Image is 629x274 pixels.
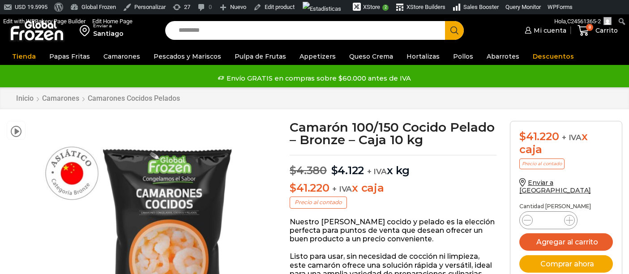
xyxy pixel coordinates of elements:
span: Sales Booster [463,4,499,10]
bdi: 41.220 [290,181,329,194]
nav: Breadcrumb [16,94,180,103]
span: $ [290,164,296,177]
a: Hortalizas [402,48,444,65]
input: Product quantity [540,214,557,227]
span: + IVA [332,184,352,193]
div: x caja [519,130,613,156]
a: Pescados y Mariscos [149,48,226,65]
bdi: 4.122 [331,164,364,177]
a: Papas Fritas [45,48,94,65]
p: Cantidad [PERSON_NAME] [519,203,613,210]
a: Hola, [551,14,615,29]
span: $ [331,164,338,177]
a: Tienda [8,48,40,65]
div: Santiago [93,29,124,38]
span: + IVA [367,167,387,176]
a: Enviar a [GEOGRAPHIC_DATA] [519,179,591,194]
a: Camarones [99,48,145,65]
a: Camarones Cocidos Pelados [87,94,180,103]
span: XStore [363,4,380,10]
bdi: 41.220 [519,130,559,143]
a: Inicio [16,94,34,103]
span: 2 [382,4,389,11]
button: Search button [445,21,464,40]
p: Precio al contado [519,158,565,169]
a: Descuentos [528,48,578,65]
span: $ [519,130,526,143]
h1: Camarón 100/150 Cocido Pelado – Bronze – Caja 10 kg [290,121,496,146]
span: Carrito [593,26,618,35]
a: Pulpa de Frutas [230,48,291,65]
span: XStore Builders [406,4,445,10]
p: Precio al contado [290,197,347,208]
span: $ [290,181,296,194]
p: Nuestro [PERSON_NAME] cocido y pelado es la elección perfecta para puntos de venta que desean ofr... [290,218,496,244]
a: Appetizers [295,48,340,65]
a: 8 Carrito [575,20,620,41]
button: Comprar ahora [519,255,613,273]
span: + IVA [562,133,582,142]
p: x kg [290,155,496,177]
a: Edit Home Page [89,14,136,29]
bdi: 4.380 [290,164,327,177]
a: Camarones [42,94,80,103]
a: Mi cuenta [522,21,566,39]
button: Agregar al carrito [519,233,613,251]
a: Pollos [449,48,478,65]
a: Queso Crema [345,48,398,65]
a: Abarrotes [482,48,524,65]
img: address-field-icon.svg [80,23,93,38]
img: Visitas de 48 horas. Haz clic para ver más estadísticas del sitio. [303,2,341,16]
img: xstore [353,3,361,11]
p: x caja [290,182,496,195]
span: C24561365-2 [567,18,601,25]
span: Mi cuenta [531,26,566,35]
